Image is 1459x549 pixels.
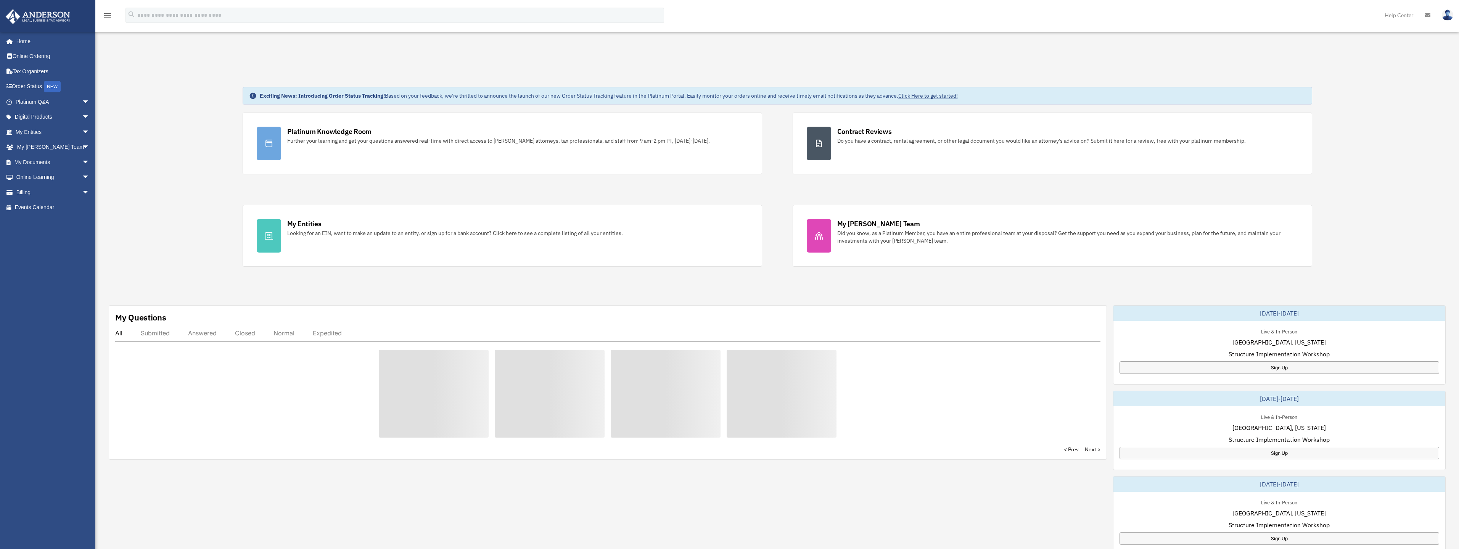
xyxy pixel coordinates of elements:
[5,200,101,215] a: Events Calendar
[287,219,322,229] div: My Entities
[82,185,97,200] span: arrow_drop_down
[1255,327,1303,335] div: Live & In-Person
[313,329,342,337] div: Expedited
[5,79,101,95] a: Order StatusNEW
[5,49,101,64] a: Online Ordering
[82,109,97,125] span: arrow_drop_down
[141,329,170,337] div: Submitted
[115,329,122,337] div: All
[127,10,136,19] i: search
[5,34,97,49] a: Home
[1229,520,1330,530] span: Structure Implementation Workshop
[82,155,97,170] span: arrow_drop_down
[1232,509,1326,518] span: [GEOGRAPHIC_DATA], [US_STATE]
[5,185,101,200] a: Billingarrow_drop_down
[260,92,385,99] strong: Exciting News: Introducing Order Status Tracking!
[1113,477,1445,492] div: [DATE]-[DATE]
[82,94,97,110] span: arrow_drop_down
[1120,447,1439,459] a: Sign Up
[5,170,101,185] a: Online Learningarrow_drop_down
[103,11,112,20] i: menu
[235,329,255,337] div: Closed
[273,329,294,337] div: Normal
[287,137,710,145] div: Further your learning and get your questions answered real-time with direct access to [PERSON_NAM...
[1229,349,1330,359] span: Structure Implementation Workshop
[188,329,217,337] div: Answered
[260,92,958,100] div: Based on your feedback, we're thrilled to announce the launch of our new Order Status Tracking fe...
[1232,423,1326,432] span: [GEOGRAPHIC_DATA], [US_STATE]
[243,113,762,174] a: Platinum Knowledge Room Further your learning and get your questions answered real-time with dire...
[1113,306,1445,321] div: [DATE]-[DATE]
[5,140,101,155] a: My [PERSON_NAME] Teamarrow_drop_down
[793,205,1312,267] a: My [PERSON_NAME] Team Did you know, as a Platinum Member, you have an entire professional team at...
[82,140,97,155] span: arrow_drop_down
[837,137,1246,145] div: Do you have a contract, rental agreement, or other legal document you would like an attorney's ad...
[1232,338,1326,347] span: [GEOGRAPHIC_DATA], [US_STATE]
[82,170,97,185] span: arrow_drop_down
[837,127,892,136] div: Contract Reviews
[898,92,958,99] a: Click Here to get started!
[44,81,61,92] div: NEW
[1064,446,1079,453] a: < Prev
[5,64,101,79] a: Tax Organizers
[793,113,1312,174] a: Contract Reviews Do you have a contract, rental agreement, or other legal document you would like...
[1113,391,1445,406] div: [DATE]-[DATE]
[1085,446,1100,453] a: Next >
[5,124,101,140] a: My Entitiesarrow_drop_down
[1120,532,1439,545] a: Sign Up
[1229,435,1330,444] span: Structure Implementation Workshop
[243,205,762,267] a: My Entities Looking for an EIN, want to make an update to an entity, or sign up for a bank accoun...
[5,155,101,170] a: My Documentsarrow_drop_down
[1255,412,1303,420] div: Live & In-Person
[115,312,166,323] div: My Questions
[5,109,101,125] a: Digital Productsarrow_drop_down
[1442,10,1453,21] img: User Pic
[103,13,112,20] a: menu
[837,219,920,229] div: My [PERSON_NAME] Team
[837,229,1298,245] div: Did you know, as a Platinum Member, you have an entire professional team at your disposal? Get th...
[287,229,623,237] div: Looking for an EIN, want to make an update to an entity, or sign up for a bank account? Click her...
[5,94,101,109] a: Platinum Q&Aarrow_drop_down
[3,9,72,24] img: Anderson Advisors Platinum Portal
[1255,498,1303,506] div: Live & In-Person
[1120,361,1439,374] a: Sign Up
[287,127,372,136] div: Platinum Knowledge Room
[82,124,97,140] span: arrow_drop_down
